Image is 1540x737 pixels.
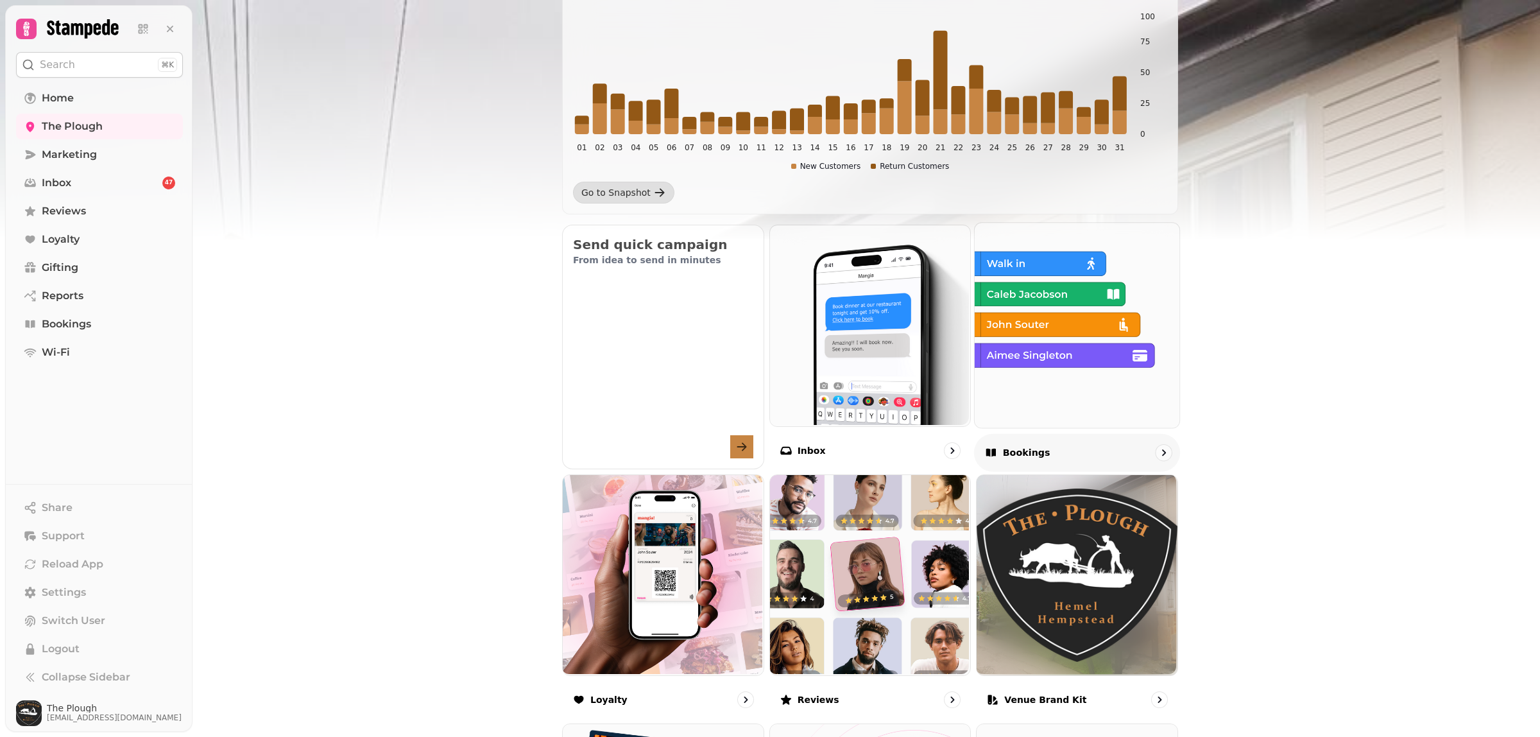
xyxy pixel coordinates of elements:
[882,143,891,152] tspan: 18
[1003,446,1050,459] p: Bookings
[631,143,640,152] tspan: 04
[1025,143,1035,152] tspan: 26
[16,85,183,111] a: Home
[774,143,784,152] tspan: 12
[47,704,182,713] span: The Plough
[581,186,651,199] div: Go to Snapshot
[577,143,586,152] tspan: 01
[739,143,748,152] tspan: 10
[16,227,183,252] a: Loyalty
[1153,693,1166,706] svg: go to
[946,444,959,457] svg: go to
[757,143,766,152] tspan: 11
[590,693,628,706] p: Loyalty
[42,316,91,332] span: Bookings
[739,693,752,706] svg: go to
[42,288,83,304] span: Reports
[42,670,130,685] span: Collapse Sidebar
[16,340,183,365] a: Wi-Fi
[1140,12,1155,21] tspan: 100
[871,161,949,171] div: Return Customers
[42,528,85,544] span: Support
[42,585,86,600] span: Settings
[42,500,73,516] span: Share
[1097,143,1106,152] tspan: 30
[971,143,981,152] tspan: 23
[16,255,183,281] a: Gifting
[42,147,97,162] span: Marketing
[42,641,80,657] span: Logout
[16,551,183,577] button: Reload App
[769,224,970,425] img: Inbox
[900,143,909,152] tspan: 19
[828,143,837,152] tspan: 15
[976,474,1178,719] a: Venue brand kitVenue brand kit
[16,170,183,196] a: Inbox47
[936,143,945,152] tspan: 21
[1140,68,1150,77] tspan: 50
[1140,130,1145,139] tspan: 0
[769,225,971,469] a: InboxInbox
[1140,99,1150,108] tspan: 25
[165,178,173,187] span: 47
[16,198,183,224] a: Reviews
[42,204,86,219] span: Reviews
[1079,143,1089,152] tspan: 29
[1061,143,1071,152] tspan: 28
[42,91,74,106] span: Home
[846,143,855,152] tspan: 16
[974,222,1180,471] a: BookingsBookings
[40,57,75,73] p: Search
[595,143,604,152] tspan: 02
[573,254,753,266] p: From idea to send in minutes
[42,119,103,134] span: The Plough
[16,664,183,690] button: Collapse Sidebar
[613,143,622,152] tspan: 03
[42,345,70,360] span: Wi-Fi
[1043,143,1053,152] tspan: 27
[158,58,177,72] div: ⌘K
[946,693,959,706] svg: go to
[810,143,819,152] tspan: 14
[685,143,694,152] tspan: 07
[1007,143,1017,152] tspan: 25
[792,143,802,152] tspan: 13
[16,495,183,521] button: Share
[42,232,80,247] span: Loyalty
[954,143,963,152] tspan: 22
[16,523,183,549] button: Support
[1157,446,1170,459] svg: go to
[703,143,712,152] tspan: 08
[667,143,676,152] tspan: 06
[562,225,764,469] button: Send quick campaignFrom idea to send in minutes
[977,475,1177,676] img: aHR0cHM6Ly9maWxlcy5zdGFtcGVkZS5haS9mZDk3NzE0Ni1kZjUwLTRmYjEtODg3YS01ZmI4MzdiNzI4ZTEvbWVkaWEvNDcxN...
[573,236,753,254] h2: Send quick campaign
[1115,143,1124,152] tspan: 31
[42,175,71,191] span: Inbox
[973,221,1178,426] img: Bookings
[989,143,999,152] tspan: 24
[1140,37,1150,46] tspan: 75
[561,474,762,675] img: Loyalty
[769,474,971,719] a: ReviewsReviews
[42,260,78,275] span: Gifting
[16,580,183,605] a: Settings
[791,161,861,171] div: New Customers
[16,114,183,139] a: The Plough
[769,474,970,675] img: Reviews
[42,557,103,572] span: Reload App
[16,52,183,78] button: Search⌘K
[1004,693,1086,706] p: Venue brand kit
[649,143,658,152] tspan: 05
[721,143,730,152] tspan: 09
[798,693,839,706] p: Reviews
[16,283,183,309] a: Reports
[16,311,183,337] a: Bookings
[16,636,183,662] button: Logout
[918,143,927,152] tspan: 20
[798,444,826,457] p: Inbox
[47,713,182,723] span: [EMAIL_ADDRESS][DOMAIN_NAME]
[562,474,764,719] a: LoyaltyLoyalty
[16,608,183,634] button: Switch User
[16,700,183,726] button: User avatarThe Plough[EMAIL_ADDRESS][DOMAIN_NAME]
